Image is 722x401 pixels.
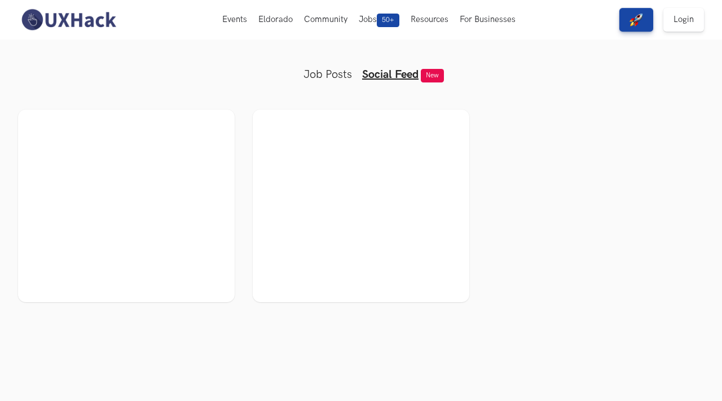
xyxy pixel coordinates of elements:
[303,68,352,81] a: Job Posts
[18,8,118,32] img: UXHack-logo.png
[362,68,419,81] a: Social Feed
[663,8,704,32] a: Login
[377,14,399,27] span: 50+
[421,69,444,82] span: New
[144,50,578,81] ul: Tabs Interface
[629,13,643,27] img: rocket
